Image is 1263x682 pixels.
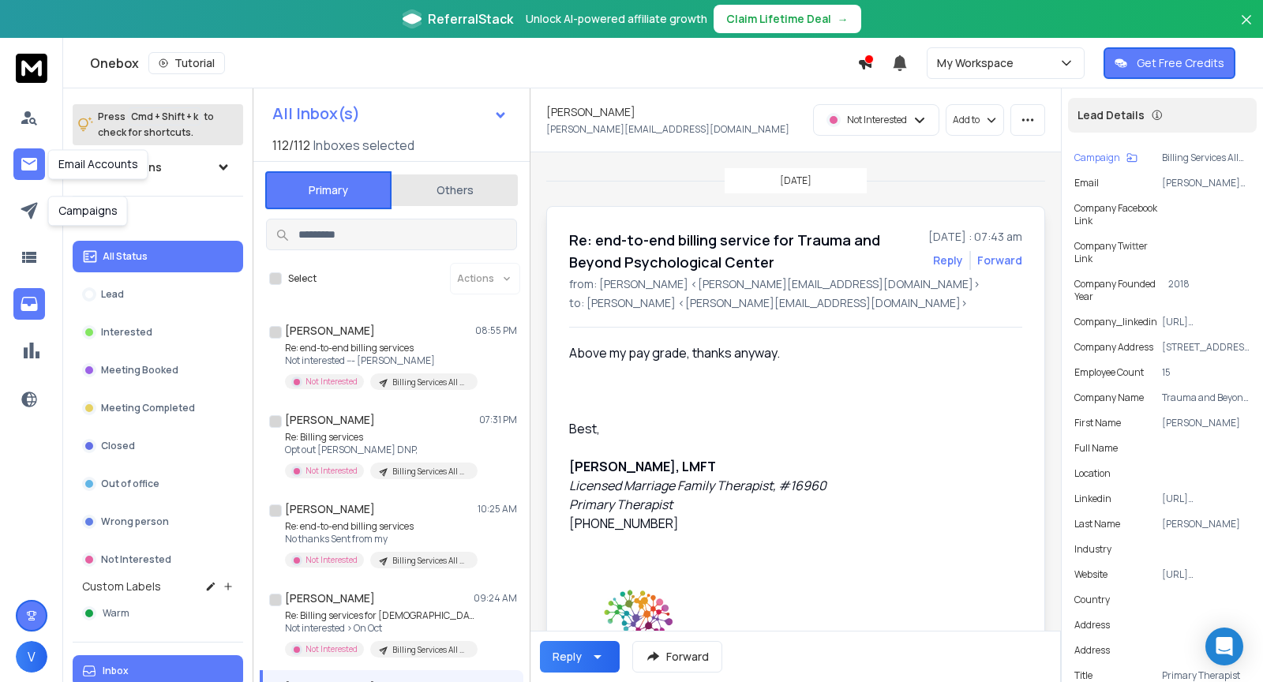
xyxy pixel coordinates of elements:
[82,579,161,594] h3: Custom Labels
[1074,366,1144,379] p: Employee Count
[1162,392,1250,404] p: Trauma and Beyond Psychological Center
[546,123,789,136] p: [PERSON_NAME][EMAIL_ADDRESS][DOMAIN_NAME]
[1074,669,1092,682] p: title
[1074,278,1168,303] p: Company Founded Year
[1137,55,1224,71] p: Get Free Credits
[478,503,517,515] p: 10:25 AM
[1205,628,1243,665] div: Open Intercom Messenger
[101,440,135,452] p: Closed
[272,136,310,155] span: 112 / 112
[285,354,474,367] p: Not interested --- [PERSON_NAME]
[260,98,520,129] button: All Inbox(s)
[1074,543,1111,556] p: industry
[285,590,375,606] h1: [PERSON_NAME]
[569,458,716,475] b: [PERSON_NAME], LMFT
[569,590,727,666] img: AIorK4wJtclAG2h0Sf6AMJaaYvtCIzwfS9LIP4s1Zc8XAkaonfvjOlNtByNtmvP1_MMxL59a8LtR_S3uVZE8
[1074,240,1164,265] p: Company Twitter Link
[103,665,129,677] p: Inbox
[285,533,474,545] p: No thanks Sent from my
[1074,619,1110,631] p: address
[1162,366,1250,379] p: 15
[73,317,243,348] button: Interested
[933,253,963,268] button: Reply
[73,152,243,183] button: All Campaigns
[265,171,392,209] button: Primary
[73,241,243,272] button: All Status
[569,477,826,494] i: Licensed Marriage Family Therapist, #16960
[272,106,360,122] h1: All Inbox(s)
[1162,177,1250,189] p: [PERSON_NAME][EMAIL_ADDRESS][DOMAIN_NAME]
[305,643,358,655] p: Not Interested
[569,496,673,513] i: Primary Therapist
[101,478,159,490] p: Out of office
[73,430,243,462] button: Closed
[98,109,214,141] p: Press to check for shortcuts.
[48,196,128,226] div: Campaigns
[1074,467,1111,480] p: location
[553,649,582,665] div: Reply
[928,229,1022,245] p: [DATE] : 07:43 am
[392,555,468,567] p: Billing Services All Mixed (OCT)
[101,288,124,301] p: Lead
[479,414,517,426] p: 07:31 PM
[48,149,148,179] div: Email Accounts
[953,114,980,126] p: Add to
[1074,442,1118,455] p: Full Name
[16,641,47,673] button: V
[1074,177,1099,189] p: Email
[285,609,474,622] p: Re: Billing services for [DEMOGRAPHIC_DATA]
[569,419,1010,438] div: Best,
[1074,417,1121,429] p: First Name
[1162,152,1250,164] p: Billing Services All Mixed (OCT)
[714,5,861,33] button: Claim Lifetime Deal→
[1074,152,1137,164] button: Campaign
[847,114,907,126] p: Not Interested
[285,501,375,517] h1: [PERSON_NAME]
[73,598,243,629] button: Warm
[428,9,513,28] span: ReferralStack
[937,55,1020,71] p: My Workspace
[103,250,148,263] p: All Status
[285,323,375,339] h1: [PERSON_NAME]
[101,553,171,566] p: Not Interested
[101,515,169,528] p: Wrong person
[1162,493,1250,505] p: [URL][DOMAIN_NAME][PERSON_NAME]
[305,376,358,388] p: Not Interested
[90,52,857,74] div: Onebox
[1162,341,1250,354] p: [STREET_ADDRESS][GEOGRAPHIC_DATA][PERSON_NAME][STREET_ADDRESS]
[1074,202,1169,227] p: Company Facebook Link
[1074,568,1107,581] p: website
[475,324,517,337] p: 08:55 PM
[540,641,620,673] button: Reply
[285,444,474,456] p: Opt out [PERSON_NAME] DNP,
[392,173,518,208] button: Others
[1077,107,1145,123] p: Lead Details
[73,544,243,575] button: Not Interested
[569,514,1010,533] div: [PHONE_NUMBER]
[569,276,1022,292] p: from: [PERSON_NAME] <[PERSON_NAME][EMAIL_ADDRESS][DOMAIN_NAME]>
[632,641,722,673] button: Forward
[1074,392,1144,404] p: Company Name
[101,364,178,377] p: Meeting Booked
[1236,9,1257,47] button: Close banner
[392,466,468,478] p: Billing Services All Mixed (OCT)
[73,468,243,500] button: Out of office
[305,465,358,477] p: Not Interested
[73,354,243,386] button: Meeting Booked
[569,229,919,273] h1: Re: end-to-end billing service for Trauma and Beyond Psychological Center
[285,342,474,354] p: Re: end-to-end billing services
[1162,316,1250,328] p: [URL][DOMAIN_NAME]
[129,107,201,126] span: Cmd + Shift + k
[305,554,358,566] p: Not Interested
[73,209,243,231] h3: Filters
[474,592,517,605] p: 09:24 AM
[103,607,129,620] span: Warm
[1074,493,1111,505] p: linkedin
[1104,47,1235,79] button: Get Free Credits
[1162,417,1250,429] p: [PERSON_NAME]
[1074,644,1110,657] p: Address
[148,52,225,74] button: Tutorial
[526,11,707,27] p: Unlock AI-powered affiliate growth
[288,272,317,285] label: Select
